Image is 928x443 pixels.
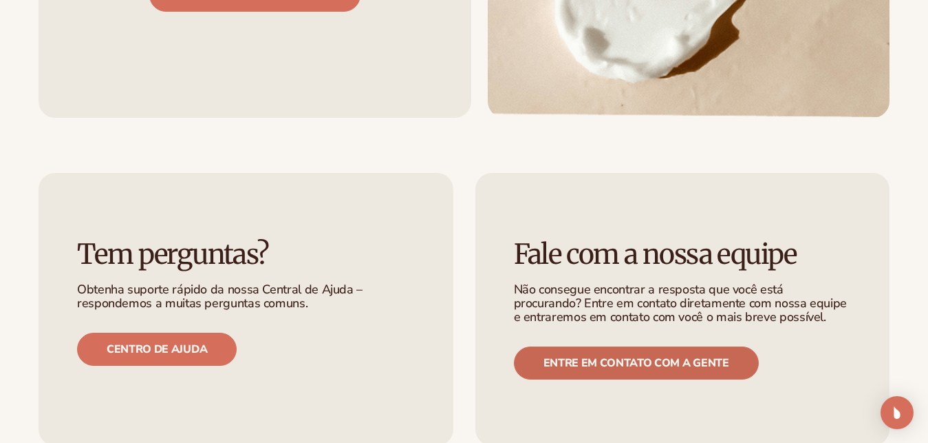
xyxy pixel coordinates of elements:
[77,239,415,269] h3: Tem perguntas?
[77,333,237,366] a: Centro de ajuda
[514,347,759,380] a: Entre em contato com a gente
[514,283,852,324] p: Não consegue encontrar a resposta que você está procurando? Entre em contato diretamente com noss...
[77,283,415,311] p: Obtenha suporte rápido da nossa Central de Ajuda – respondemos a muitas perguntas comuns.
[881,396,914,429] div: Aberto Intercom Messenger
[514,239,852,269] h3: Fale com a nossa equipe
